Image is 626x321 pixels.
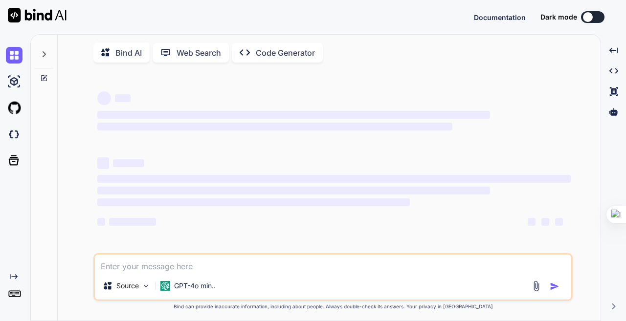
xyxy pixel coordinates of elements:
span: Dark mode [540,12,577,22]
span: ‌ [97,123,452,130]
span: ‌ [113,159,144,167]
p: Web Search [177,47,221,59]
img: ai-studio [6,73,22,90]
span: ‌ [97,91,111,105]
span: ‌ [97,175,571,183]
img: attachment [531,280,542,292]
span: ‌ [115,94,131,102]
span: ‌ [97,218,105,226]
p: Code Generator [256,47,315,59]
img: Pick Models [142,282,150,290]
img: GPT-4o mini [160,281,170,291]
p: Bind can provide inaccurate information, including about people. Always double-check its answers.... [93,303,573,310]
span: ‌ [97,111,490,119]
span: ‌ [109,218,156,226]
span: ‌ [97,157,109,169]
span: Documentation [474,13,526,21]
span: ‌ [555,218,563,226]
p: Bind AI [115,47,142,59]
img: Bind AI [8,8,67,22]
p: Source [116,281,139,291]
img: githubLight [6,100,22,116]
span: ‌ [97,187,490,194]
img: darkCloudIdeIcon [6,126,22,143]
img: chat [6,47,22,64]
button: Documentation [474,12,526,22]
p: GPT-4o min.. [174,281,216,291]
img: icon [550,281,559,291]
span: ‌ [541,218,549,226]
span: ‌ [528,218,536,226]
span: ‌ [97,198,410,206]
